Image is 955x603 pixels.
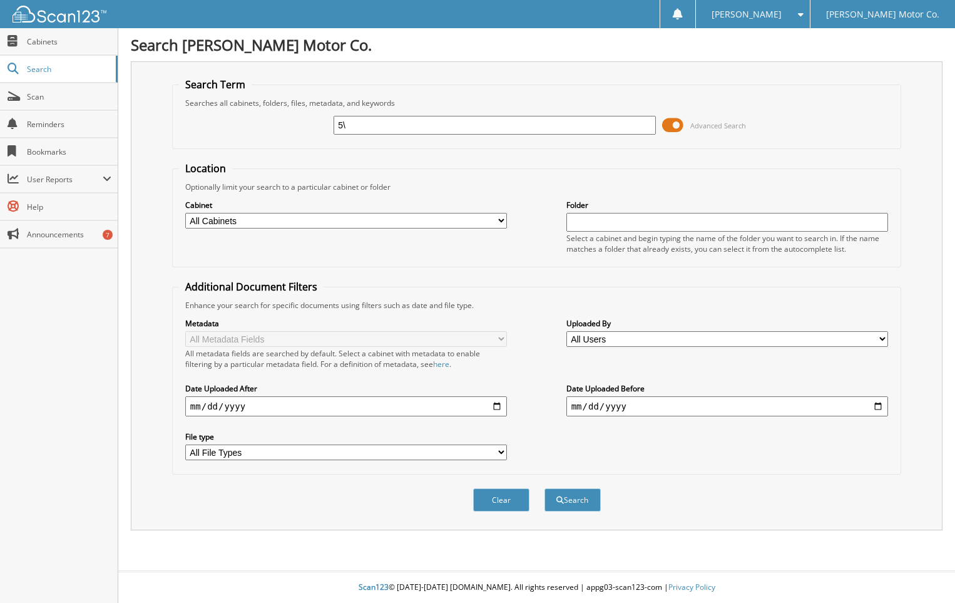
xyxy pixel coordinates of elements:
[185,348,507,369] div: All metadata fields are searched by default. Select a cabinet with metadata to enable filtering b...
[27,91,111,102] span: Scan
[185,431,507,442] label: File type
[13,6,106,23] img: scan123-logo-white.svg
[27,36,111,47] span: Cabinets
[668,582,715,592] a: Privacy Policy
[185,318,507,329] label: Metadata
[27,147,111,157] span: Bookmarks
[566,233,888,254] div: Select a cabinet and begin typing the name of the folder you want to search in. If the name match...
[27,229,111,240] span: Announcements
[566,396,888,416] input: end
[185,396,507,416] input: start
[566,318,888,329] label: Uploaded By
[712,11,782,18] span: [PERSON_NAME]
[27,202,111,212] span: Help
[103,230,113,240] div: 7
[566,383,888,394] label: Date Uploaded Before
[473,488,529,512] button: Clear
[185,383,507,394] label: Date Uploaded After
[544,488,601,512] button: Search
[179,280,324,294] legend: Additional Document Filters
[27,64,110,75] span: Search
[27,119,111,130] span: Reminders
[179,300,894,311] div: Enhance your search for specific documents using filters such as date and file type.
[118,572,955,603] div: © [DATE]-[DATE] [DOMAIN_NAME]. All rights reserved | appg03-scan123-com |
[131,34,942,55] h1: Search [PERSON_NAME] Motor Co.
[27,174,103,185] span: User Reports
[179,162,232,175] legend: Location
[179,182,894,192] div: Optionally limit your search to a particular cabinet or folder
[179,98,894,108] div: Searches all cabinets, folders, files, metadata, and keywords
[185,200,507,210] label: Cabinet
[179,78,252,91] legend: Search Term
[690,121,746,130] span: Advanced Search
[566,200,888,210] label: Folder
[433,359,449,369] a: here
[826,11,939,18] span: [PERSON_NAME] Motor Co.
[359,582,389,592] span: Scan123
